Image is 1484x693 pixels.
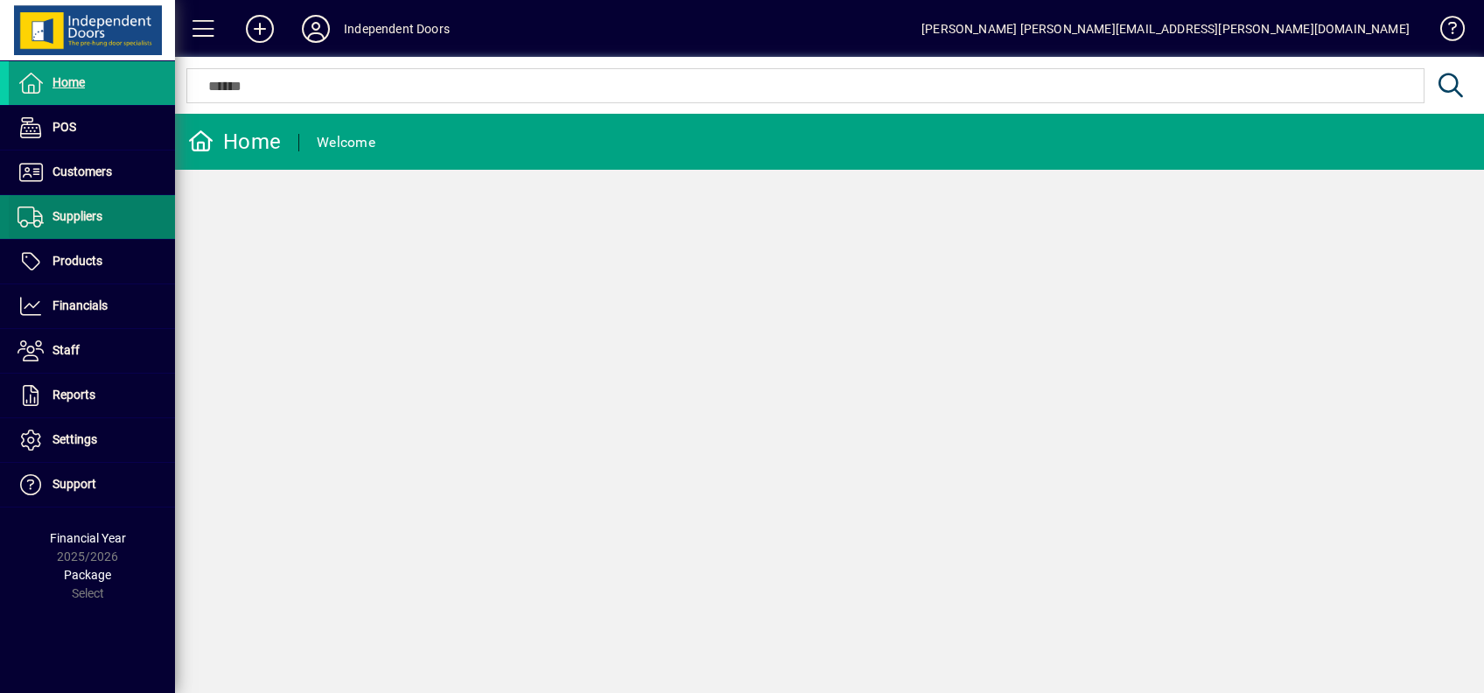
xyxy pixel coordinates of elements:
[232,13,288,45] button: Add
[9,150,175,194] a: Customers
[52,298,108,312] span: Financials
[9,106,175,150] a: POS
[52,388,95,402] span: Reports
[344,15,450,43] div: Independent Doors
[1427,3,1462,60] a: Knowledge Base
[9,195,175,239] a: Suppliers
[188,128,281,156] div: Home
[9,284,175,328] a: Financials
[9,329,175,373] a: Staff
[52,432,97,446] span: Settings
[9,240,175,283] a: Products
[9,463,175,507] a: Support
[52,120,76,134] span: POS
[52,164,112,178] span: Customers
[921,15,1410,43] div: [PERSON_NAME] [PERSON_NAME][EMAIL_ADDRESS][PERSON_NAME][DOMAIN_NAME]
[52,343,80,357] span: Staff
[317,129,375,157] div: Welcome
[9,418,175,462] a: Settings
[52,209,102,223] span: Suppliers
[52,254,102,268] span: Products
[52,477,96,491] span: Support
[9,374,175,417] a: Reports
[50,531,126,545] span: Financial Year
[52,75,85,89] span: Home
[64,568,111,582] span: Package
[288,13,344,45] button: Profile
